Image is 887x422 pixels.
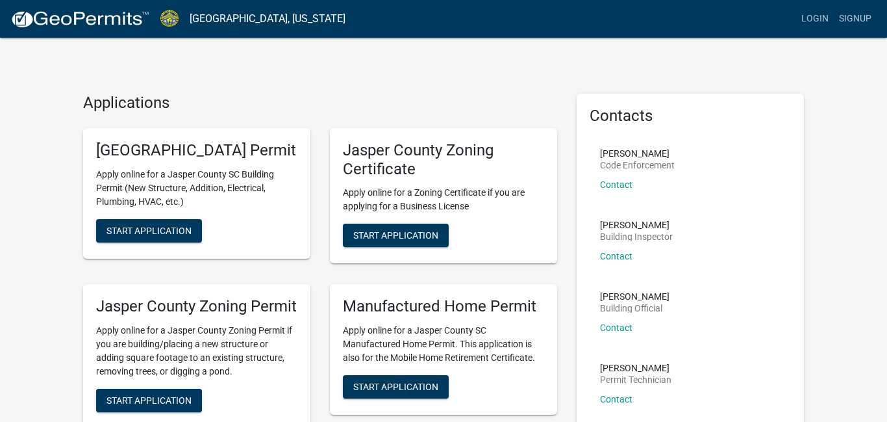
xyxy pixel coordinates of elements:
[83,94,557,112] h4: Applications
[343,375,449,399] button: Start Application
[106,395,192,406] span: Start Application
[796,7,834,31] a: Login
[190,8,345,30] a: [GEOGRAPHIC_DATA], [US_STATE]
[343,297,544,316] h5: Manufactured Home Permit
[353,230,438,241] span: Start Application
[600,149,675,158] p: [PERSON_NAME]
[343,224,449,247] button: Start Application
[600,161,675,170] p: Code Enforcement
[600,220,673,230] p: [PERSON_NAME]
[96,324,297,378] p: Apply online for a Jasper County Zoning Permit if you are building/placing a new structure or add...
[600,292,669,301] p: [PERSON_NAME]
[106,225,192,235] span: Start Application
[96,168,297,209] p: Apply online for a Jasper County SC Building Permit (New Structure, Addition, Electrical, Plumbin...
[96,219,202,243] button: Start Application
[600,363,671,373] p: [PERSON_NAME]
[600,394,632,404] a: Contact
[600,232,673,241] p: Building Inspector
[600,304,669,313] p: Building Official
[353,382,438,392] span: Start Application
[590,107,791,125] h5: Contacts
[600,179,632,190] a: Contact
[96,389,202,412] button: Start Application
[600,251,632,261] a: Contact
[96,297,297,316] h5: Jasper County Zoning Permit
[343,324,544,365] p: Apply online for a Jasper County SC Manufactured Home Permit. This application is also for the Mo...
[343,186,544,213] p: Apply online for a Zoning Certificate if you are applying for a Business License
[600,323,632,333] a: Contact
[160,10,179,27] img: Jasper County, South Carolina
[600,375,671,384] p: Permit Technician
[96,141,297,160] h5: [GEOGRAPHIC_DATA] Permit
[343,141,544,179] h5: Jasper County Zoning Certificate
[834,7,877,31] a: Signup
